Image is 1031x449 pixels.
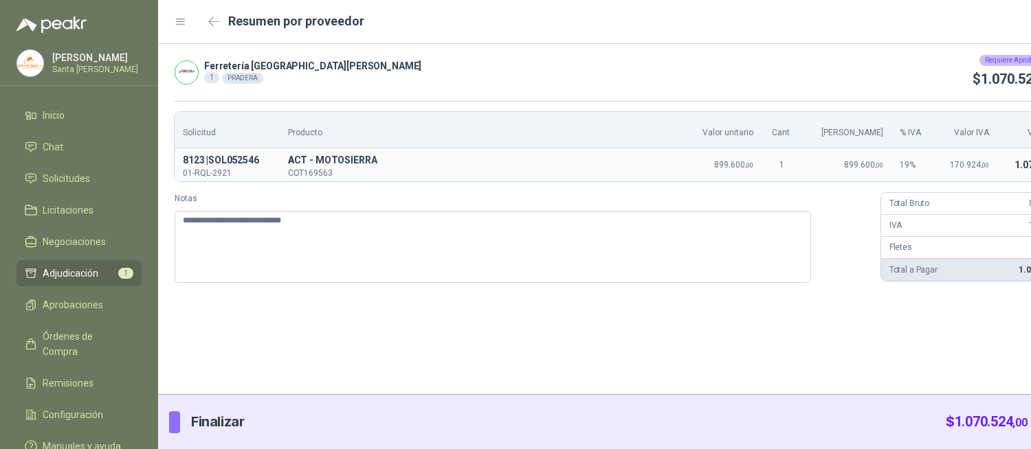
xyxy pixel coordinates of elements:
span: Inicio [43,108,65,123]
div: PRADERA [222,73,263,84]
td: 19 % [891,148,934,181]
th: Valor unitario [685,112,762,148]
span: ACT - MOTOSIERRA [288,152,677,169]
div: 1 [204,72,219,83]
p: IVA [889,219,902,232]
a: Adjudicación1 [16,260,142,286]
span: 170.924 [950,160,989,170]
p: [PERSON_NAME] [52,53,138,62]
p: $ [946,411,1028,433]
a: Solicitudes [16,165,142,192]
th: Cant. [762,112,803,148]
a: Remisiones [16,370,142,396]
p: Ferretería [GEOGRAPHIC_DATA][PERSON_NAME] [204,61,421,71]
span: Remisiones [43,376,93,391]
span: 899.600 [844,160,883,170]
p: Total Bruto [889,197,929,210]
a: Aprobaciones [16,292,142,318]
label: Notas [175,192,869,205]
p: A [288,152,677,169]
p: 01-RQL-2921 [183,169,271,177]
td: 1 [762,148,803,181]
span: Configuración [43,407,103,422]
span: Chat [43,139,63,154]
a: Negociaciones [16,229,142,255]
span: Negociaciones [43,234,106,249]
th: Producto [280,112,685,148]
span: ,00 [745,161,753,169]
p: Fletes [889,241,912,254]
a: Inicio [16,102,142,128]
img: Company Logo [175,61,198,84]
th: [PERSON_NAME] [803,112,891,148]
a: Chat [16,134,142,160]
th: Valor IVA [934,112,997,148]
span: ,00 [1012,416,1027,429]
a: Licitaciones [16,197,142,223]
a: Configuración [16,402,142,428]
span: Adjudicación [43,266,98,281]
p: 8123 | SOL052546 [183,152,271,169]
span: Aprobaciones [43,297,103,312]
img: Company Logo [17,50,43,76]
span: Licitaciones [43,203,93,218]
span: Órdenes de Compra [43,329,129,359]
th: % IVA [891,112,934,148]
span: ,00 [875,161,883,169]
th: Solicitud [175,112,280,148]
h2: Resumen por proveedor [228,12,364,31]
img: Logo peakr [16,16,87,33]
span: ,00 [981,161,989,169]
span: 1 [118,268,133,279]
p: Total a Pagar [889,264,938,277]
p: Finalizar [191,411,244,433]
span: 1.070.524 [955,413,1028,430]
span: Solicitudes [43,171,90,186]
p: COT169563 [288,169,677,177]
span: 899.600 [714,160,753,170]
a: Órdenes de Compra [16,323,142,365]
p: Santa [PERSON_NAME] [52,65,138,73]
